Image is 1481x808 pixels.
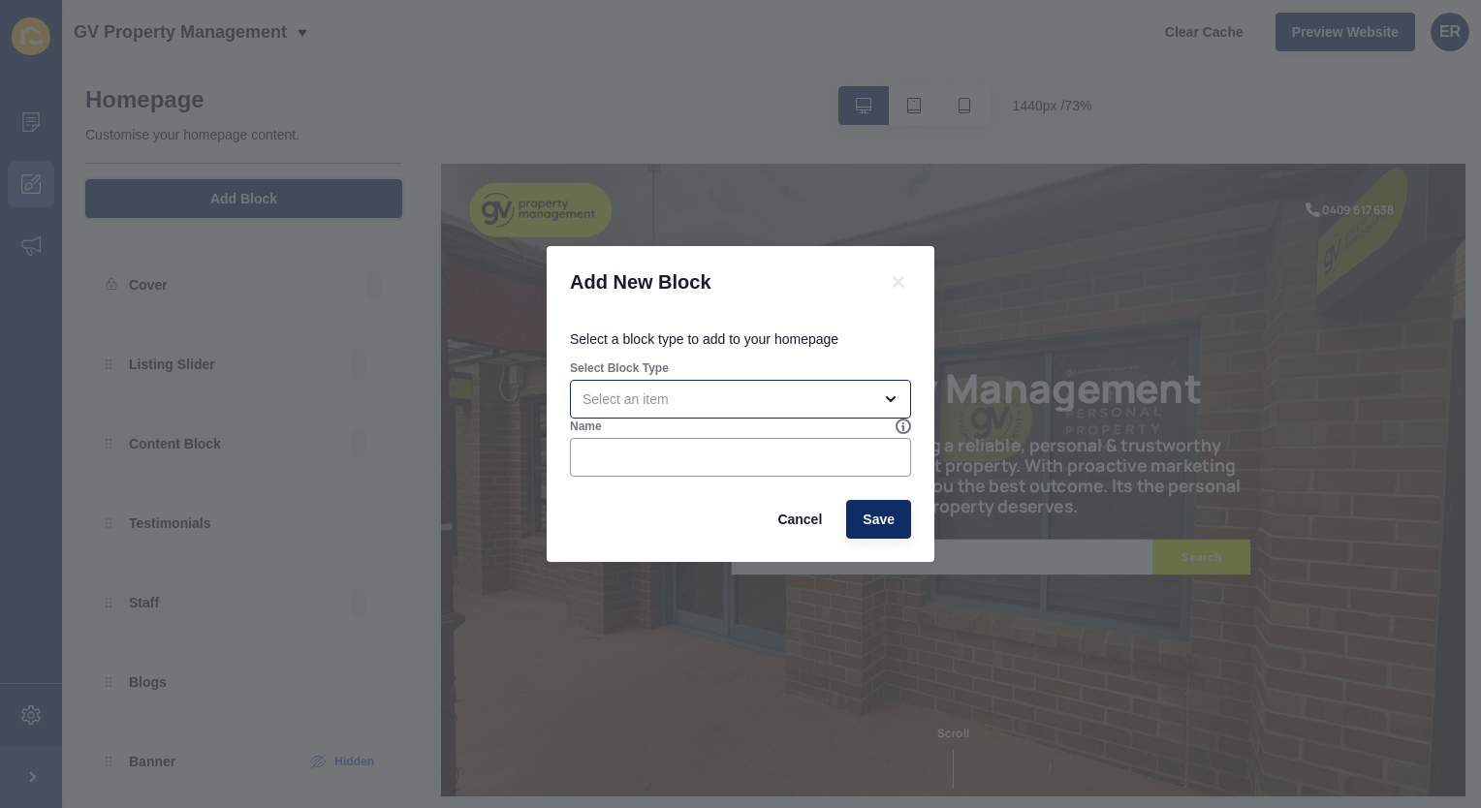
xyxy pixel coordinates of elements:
img: GV Property Management [39,19,233,107]
span: Save [863,510,895,529]
label: Name [570,419,602,434]
button: Lease [293,512,385,560]
button: Search [970,512,1102,560]
p: Select a block type to add to your homepage [570,318,911,360]
h1: Add New Block [570,269,863,295]
h2: We are committed to providing a reliable, personal & trustworthy management to your investment pr... [293,368,1102,481]
button: Cancel [761,500,838,539]
div: 0409 617 638 [1201,51,1300,75]
span: Cancel [777,510,822,529]
label: Select Block Type [570,360,669,376]
button: Save [846,500,911,539]
a: 0409 617 638 [1176,51,1300,75]
h1: GV Property Management [360,272,1037,337]
div: open menu [570,380,911,419]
